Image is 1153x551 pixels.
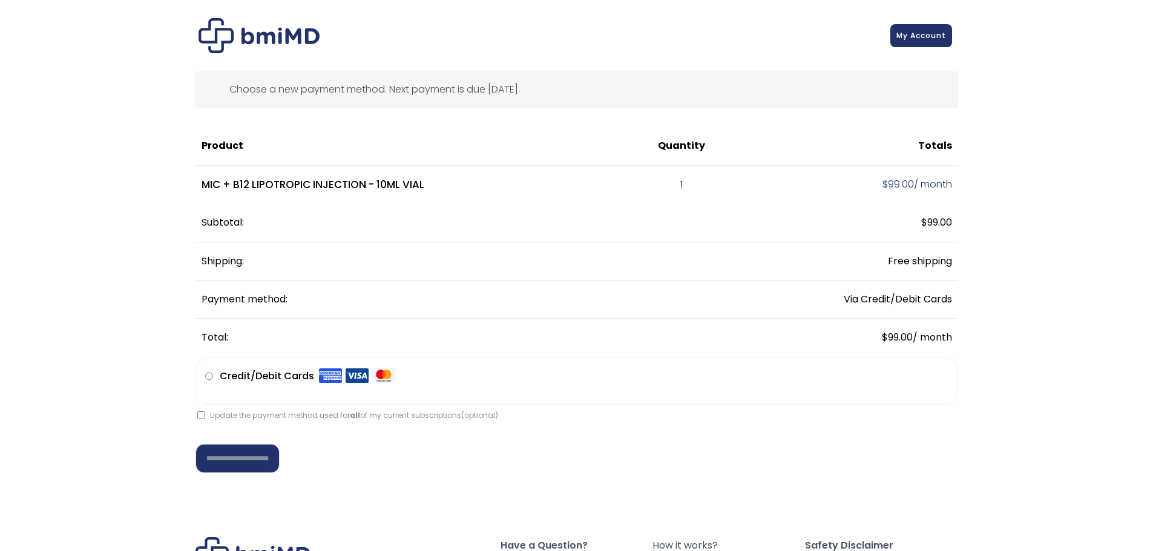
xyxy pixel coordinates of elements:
th: Subtotal: [195,204,737,242]
label: Credit/Debit Cards [220,367,395,386]
img: Visa [346,368,369,383]
td: / month [736,319,958,356]
div: Choose a new payment method. Next payment is due [DATE]. [195,71,958,108]
span: My Account [896,30,946,41]
strong: all [350,410,360,420]
td: MIC + B12 LIPOTROPIC INJECTION - 10ML VIAL [195,166,628,204]
span: $ [882,330,888,344]
span: $ [921,215,927,229]
img: Checkout [199,18,320,53]
th: Payment method: [195,281,737,319]
img: Amex [319,368,342,383]
td: 1 [627,166,736,204]
td: Via Credit/Debit Cards [736,281,958,319]
th: Quantity [627,127,736,165]
label: Update the payment method used for of my current subscriptions [197,410,498,420]
img: Mastercard [372,368,395,383]
input: Update the payment method used forallof my current subscriptions(optional) [197,411,205,419]
td: Free shipping [736,243,958,281]
th: Total: [195,319,737,356]
span: $ [882,177,888,191]
span: 99.00 [882,330,913,344]
th: Product [195,127,628,165]
td: / month [736,166,958,204]
span: 99.00 [882,177,914,191]
th: Totals [736,127,958,165]
a: My Account [890,24,952,47]
th: Shipping: [195,243,737,281]
span: (optional) [461,410,498,420]
span: 99.00 [921,215,952,229]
